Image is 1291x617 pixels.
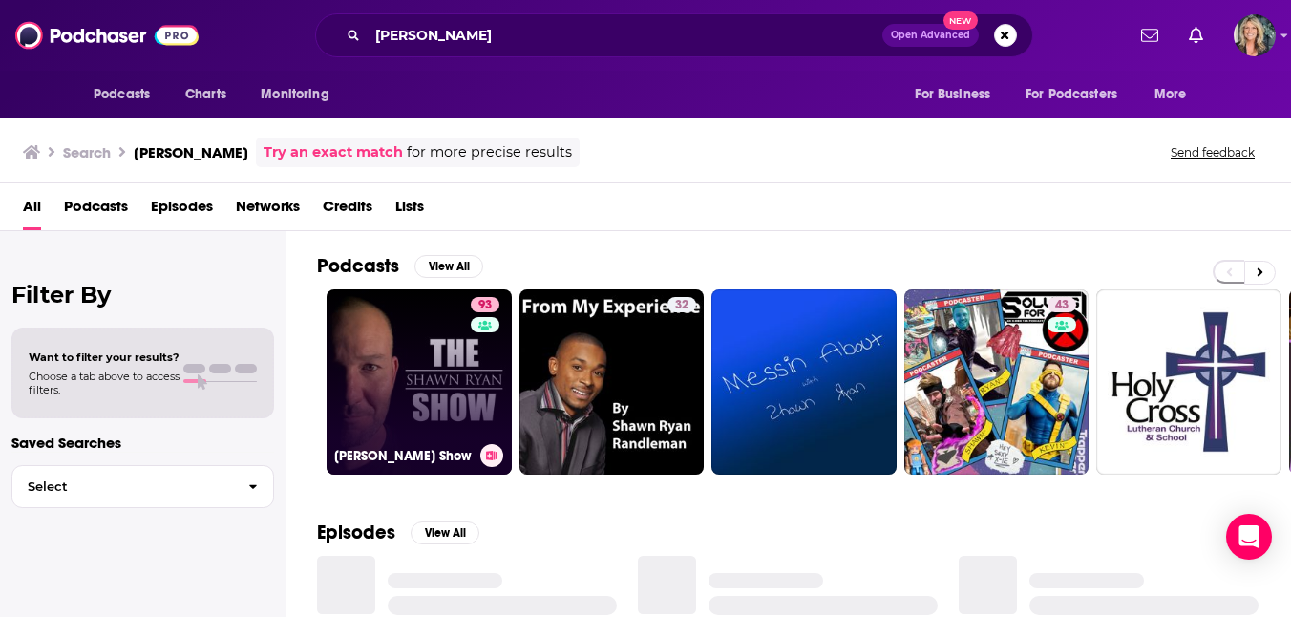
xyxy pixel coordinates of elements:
a: Podcasts [64,191,128,230]
span: for more precise results [407,141,572,163]
input: Search podcasts, credits, & more... [368,20,882,51]
button: open menu [247,76,353,113]
a: 32 [519,289,705,475]
button: Show profile menu [1234,14,1276,56]
div: Open Intercom Messenger [1226,514,1272,560]
div: Search podcasts, credits, & more... [315,13,1033,57]
a: Networks [236,191,300,230]
button: open menu [1141,76,1211,113]
button: Send feedback [1165,144,1260,160]
span: Logged in as lisa.beech [1234,14,1276,56]
h3: [PERSON_NAME] [134,143,248,161]
a: Try an exact match [264,141,403,163]
span: Want to filter your results? [29,351,180,364]
button: View All [414,255,483,278]
span: Monitoring [261,81,328,108]
a: Lists [395,191,424,230]
a: 43 [904,289,1090,475]
img: Podchaser - Follow, Share and Rate Podcasts [15,17,199,53]
button: open menu [1013,76,1145,113]
button: open menu [901,76,1014,113]
span: 93 [478,296,492,315]
button: View All [411,521,479,544]
a: Credits [323,191,372,230]
a: Charts [173,76,238,113]
span: More [1154,81,1187,108]
span: New [943,11,978,30]
h2: Filter By [11,281,274,308]
span: 43 [1055,296,1069,315]
span: Charts [185,81,226,108]
span: 32 [675,296,688,315]
button: Select [11,465,274,508]
img: User Profile [1234,14,1276,56]
span: For Podcasters [1026,81,1117,108]
h3: Search [63,143,111,161]
a: Show notifications dropdown [1133,19,1166,52]
h2: Episodes [317,521,395,544]
h2: Podcasts [317,254,399,278]
a: Episodes [151,191,213,230]
a: All [23,191,41,230]
span: Podcasts [94,81,150,108]
button: open menu [80,76,175,113]
a: 43 [1048,297,1076,312]
a: 93[PERSON_NAME] Show [327,289,512,475]
span: Select [12,480,233,493]
p: Saved Searches [11,434,274,452]
a: EpisodesView All [317,521,479,544]
a: PodcastsView All [317,254,483,278]
span: Open Advanced [891,31,970,40]
span: For Business [915,81,990,108]
h3: [PERSON_NAME] Show [334,448,473,464]
span: Choose a tab above to access filters. [29,370,180,396]
a: Show notifications dropdown [1181,19,1211,52]
button: Open AdvancedNew [882,24,979,47]
a: 32 [667,297,696,312]
a: 93 [471,297,499,312]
